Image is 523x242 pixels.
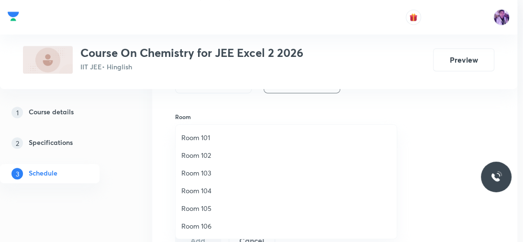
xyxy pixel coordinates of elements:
span: Room 104 [181,186,391,196]
span: Room 102 [181,150,391,160]
span: Room 105 [181,203,391,213]
span: Room 101 [181,132,391,143]
span: Room 106 [181,221,391,231]
span: Room 103 [181,168,391,178]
